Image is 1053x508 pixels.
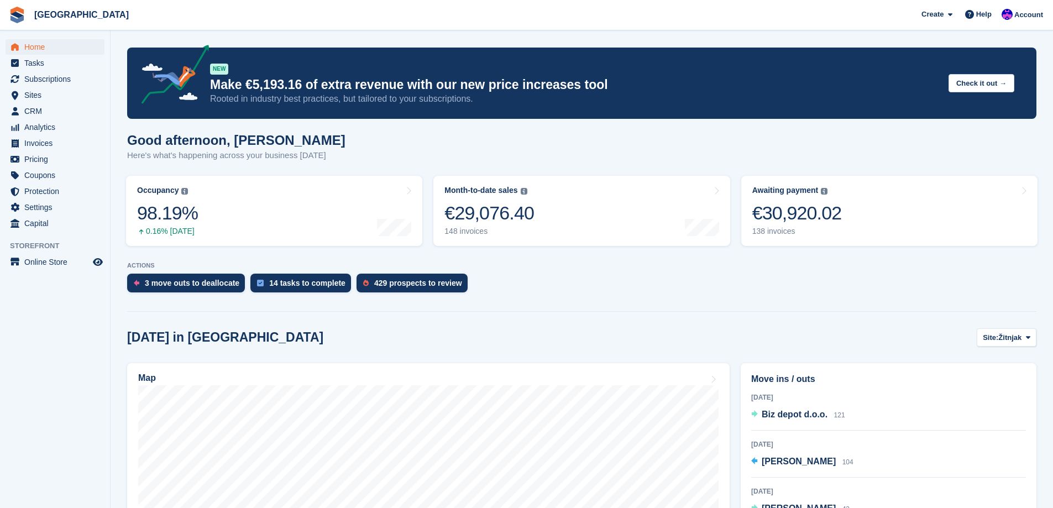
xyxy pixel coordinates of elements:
[976,9,992,20] span: Help
[24,119,91,135] span: Analytics
[1014,9,1043,20] span: Account
[210,64,228,75] div: NEW
[269,279,345,287] div: 14 tasks to complete
[433,176,730,246] a: Month-to-date sales €29,076.40 148 invoices
[444,186,517,195] div: Month-to-date sales
[145,279,239,287] div: 3 move outs to deallocate
[24,71,91,87] span: Subscriptions
[977,328,1036,347] button: Site: Žitnjak
[24,254,91,270] span: Online Store
[1002,9,1013,20] img: Ivan Gačić
[751,439,1026,449] div: [DATE]
[752,186,819,195] div: Awaiting payment
[6,151,104,167] a: menu
[127,262,1036,269] p: ACTIONS
[751,373,1026,386] h2: Move ins / outs
[250,274,357,298] a: 14 tasks to complete
[6,87,104,103] a: menu
[444,227,534,236] div: 148 invoices
[10,240,110,252] span: Storefront
[751,392,1026,402] div: [DATE]
[24,151,91,167] span: Pricing
[983,332,998,343] span: Site:
[357,274,473,298] a: 429 prospects to review
[257,280,264,286] img: task-75834270c22a3079a89374b754ae025e5fb1db73e45f91037f5363f120a921f8.svg
[24,200,91,215] span: Settings
[30,6,133,24] a: [GEOGRAPHIC_DATA]
[6,119,104,135] a: menu
[6,55,104,71] a: menu
[6,216,104,231] a: menu
[751,455,853,469] a: [PERSON_NAME] 104
[444,202,534,224] div: €29,076.40
[24,184,91,199] span: Protection
[127,274,250,298] a: 3 move outs to deallocate
[752,227,842,236] div: 138 invoices
[762,457,836,466] span: [PERSON_NAME]
[137,227,198,236] div: 0.16% [DATE]
[132,45,209,108] img: price-adjustments-announcement-icon-8257ccfd72463d97f412b2fc003d46551f7dbcb40ab6d574587a9cd5c0d94...
[210,77,940,93] p: Make €5,193.16 of extra revenue with our new price increases tool
[6,103,104,119] a: menu
[24,135,91,151] span: Invoices
[6,167,104,183] a: menu
[949,74,1014,92] button: Check it out →
[127,133,345,148] h1: Good afternoon, [PERSON_NAME]
[210,93,940,105] p: Rooted in industry best practices, but tailored to your subscriptions.
[6,184,104,199] a: menu
[138,373,156,383] h2: Map
[741,176,1038,246] a: Awaiting payment €30,920.02 138 invoices
[24,39,91,55] span: Home
[842,458,853,466] span: 104
[126,176,422,246] a: Occupancy 98.19% 0.16% [DATE]
[6,39,104,55] a: menu
[921,9,944,20] span: Create
[127,330,323,345] h2: [DATE] in [GEOGRAPHIC_DATA]
[374,279,462,287] div: 429 prospects to review
[998,332,1021,343] span: Žitnjak
[821,188,827,195] img: icon-info-grey-7440780725fd019a000dd9b08b2336e03edf1995a4989e88bcd33f0948082b44.svg
[91,255,104,269] a: Preview store
[9,7,25,23] img: stora-icon-8386f47178a22dfd0bd8f6a31ec36ba5ce8667c1dd55bd0f319d3a0aa187defe.svg
[6,200,104,215] a: menu
[24,87,91,103] span: Sites
[127,149,345,162] p: Here's what's happening across your business [DATE]
[751,486,1026,496] div: [DATE]
[762,410,827,419] span: Biz depot d.o.o.
[24,103,91,119] span: CRM
[521,188,527,195] img: icon-info-grey-7440780725fd019a000dd9b08b2336e03edf1995a4989e88bcd33f0948082b44.svg
[834,411,845,419] span: 121
[137,186,179,195] div: Occupancy
[363,280,369,286] img: prospect-51fa495bee0391a8d652442698ab0144808aea92771e9ea1ae160a38d050c398.svg
[134,280,139,286] img: move_outs_to_deallocate_icon-f764333ba52eb49d3ac5e1228854f67142a1ed5810a6f6cc68b1a99e826820c5.svg
[752,202,842,224] div: €30,920.02
[6,71,104,87] a: menu
[181,188,188,195] img: icon-info-grey-7440780725fd019a000dd9b08b2336e03edf1995a4989e88bcd33f0948082b44.svg
[137,202,198,224] div: 98.19%
[24,55,91,71] span: Tasks
[24,167,91,183] span: Coupons
[24,216,91,231] span: Capital
[751,408,845,422] a: Biz depot d.o.o. 121
[6,254,104,270] a: menu
[6,135,104,151] a: menu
